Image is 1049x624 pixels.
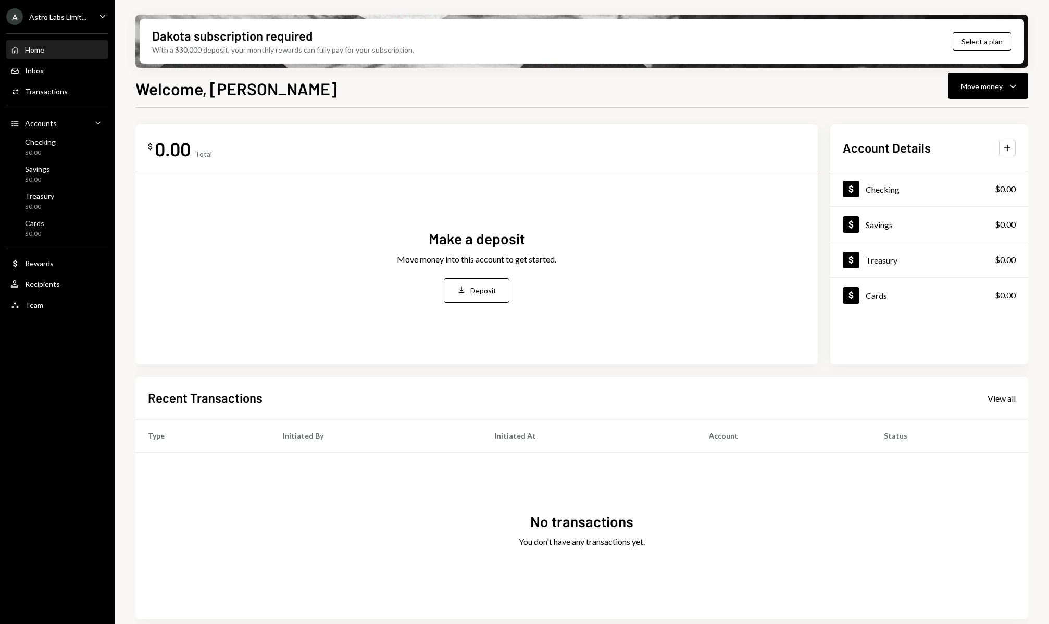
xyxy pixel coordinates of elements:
div: A [6,8,23,25]
div: 0.00 [155,137,191,160]
div: Recipients [25,280,60,289]
a: Checking$0.00 [830,171,1028,206]
div: Accounts [25,119,57,128]
button: Deposit [444,278,509,303]
div: Cards [866,291,887,301]
div: No transactions [530,511,633,532]
a: Inbox [6,61,108,80]
div: $0.00 [25,203,54,211]
div: $0.00 [995,289,1016,302]
div: Home [25,45,44,54]
div: Total [195,149,212,158]
a: Savings$0.00 [830,207,1028,242]
div: Make a deposit [429,229,525,249]
th: Initiated By [270,419,482,453]
div: $0.00 [995,254,1016,266]
a: Recipients [6,274,108,293]
a: Savings$0.00 [6,161,108,186]
div: $0.00 [25,230,44,239]
div: Inbox [25,66,44,75]
div: $0.00 [995,218,1016,231]
h2: Account Details [843,139,931,156]
div: $0.00 [25,148,56,157]
a: View all [988,392,1016,404]
a: Accounts [6,114,108,132]
a: Treasury$0.00 [6,189,108,214]
th: Status [871,419,1028,453]
div: View all [988,393,1016,404]
a: Rewards [6,254,108,272]
div: Rewards [25,259,54,268]
div: With a $30,000 deposit, your monthly rewards can fully pay for your subscription. [152,44,414,55]
th: Type [135,419,270,453]
button: Move money [948,73,1028,99]
h2: Recent Transactions [148,389,263,406]
a: Team [6,295,108,314]
div: Move money [961,81,1003,92]
div: Transactions [25,87,68,96]
th: Account [696,419,871,453]
div: $ [148,141,153,152]
div: Team [25,301,43,309]
th: Initiated At [482,419,696,453]
div: Astro Labs Limit... [29,13,86,21]
a: Home [6,40,108,59]
div: Deposit [470,285,496,296]
div: You don't have any transactions yet. [519,535,645,548]
div: Checking [25,138,56,146]
a: Cards$0.00 [830,278,1028,313]
a: Cards$0.00 [6,216,108,241]
div: Treasury [25,192,54,201]
a: Treasury$0.00 [830,242,1028,277]
button: Select a plan [953,32,1011,51]
div: Move money into this account to get started. [397,253,556,266]
a: Transactions [6,82,108,101]
div: Dakota subscription required [152,27,313,44]
div: Savings [25,165,50,173]
div: $0.00 [995,183,1016,195]
div: Treasury [866,255,897,265]
div: Checking [866,184,900,194]
a: Checking$0.00 [6,134,108,159]
h1: Welcome, [PERSON_NAME] [135,78,337,99]
div: $0.00 [25,176,50,184]
div: Cards [25,219,44,228]
div: Savings [866,220,893,230]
